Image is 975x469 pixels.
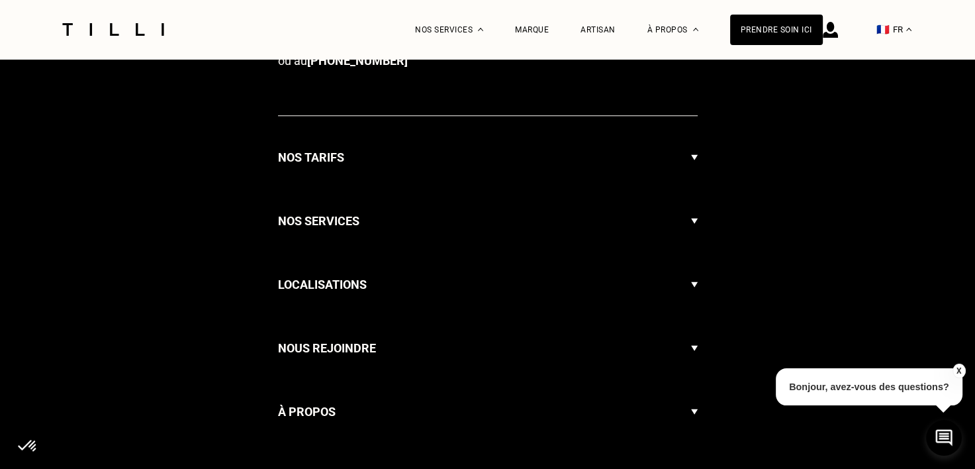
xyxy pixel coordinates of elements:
img: Logo du service de couturière Tilli [58,23,169,36]
h3: À propos [278,402,336,422]
a: [PHONE_NUMBER] [307,54,408,68]
img: icône connexion [823,22,838,38]
img: Flèche menu déroulant [691,390,698,434]
img: Flèche menu déroulant [691,263,698,307]
p: Bonjour, avez-vous des questions? [776,368,962,405]
button: X [952,364,965,378]
a: Artisan [580,25,616,34]
span: 🇫🇷 [876,23,890,36]
img: Menu déroulant à propos [693,28,698,31]
img: Flèche menu déroulant [691,199,698,243]
img: Menu déroulant [478,28,483,31]
img: Flèche menu déroulant [691,327,698,370]
img: menu déroulant [906,28,911,31]
h3: Localisations [278,275,367,295]
a: Marque [515,25,549,34]
h3: Nos tarifs [278,148,344,168]
a: Prendre soin ici [730,15,823,45]
img: Flèche menu déroulant [691,136,698,180]
h3: Nous rejoindre [278,339,376,358]
h3: Nos services [278,211,359,231]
